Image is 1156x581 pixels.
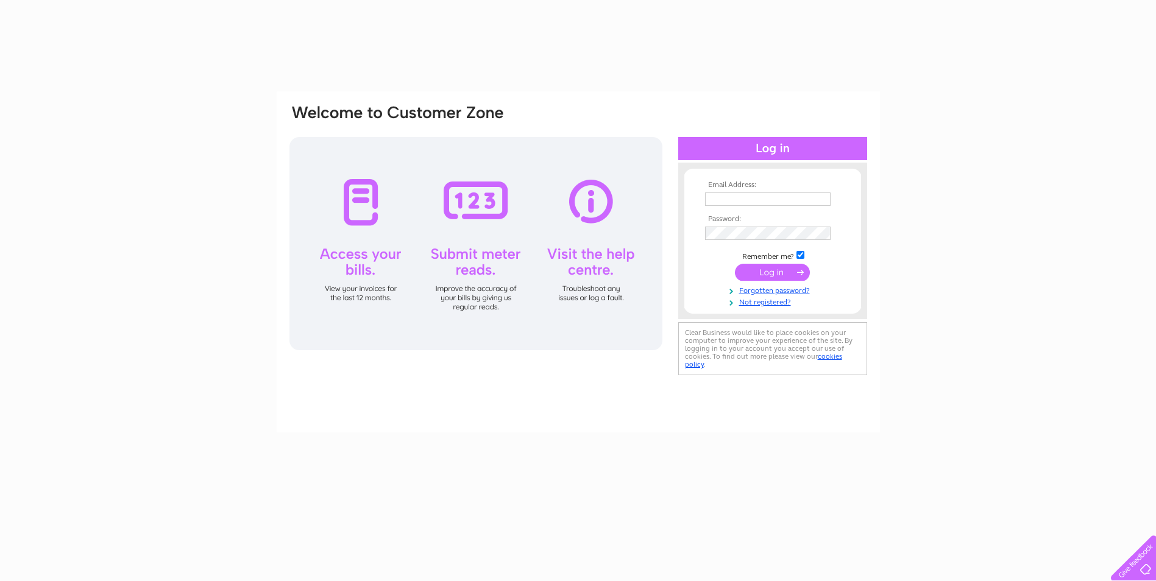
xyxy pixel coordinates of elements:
[705,284,843,295] a: Forgotten password?
[685,352,842,368] a: cookies policy
[678,322,867,375] div: Clear Business would like to place cookies on your computer to improve your experience of the sit...
[702,181,843,189] th: Email Address:
[702,249,843,261] td: Remember me?
[705,295,843,307] a: Not registered?
[702,215,843,224] th: Password:
[735,264,810,281] input: Submit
